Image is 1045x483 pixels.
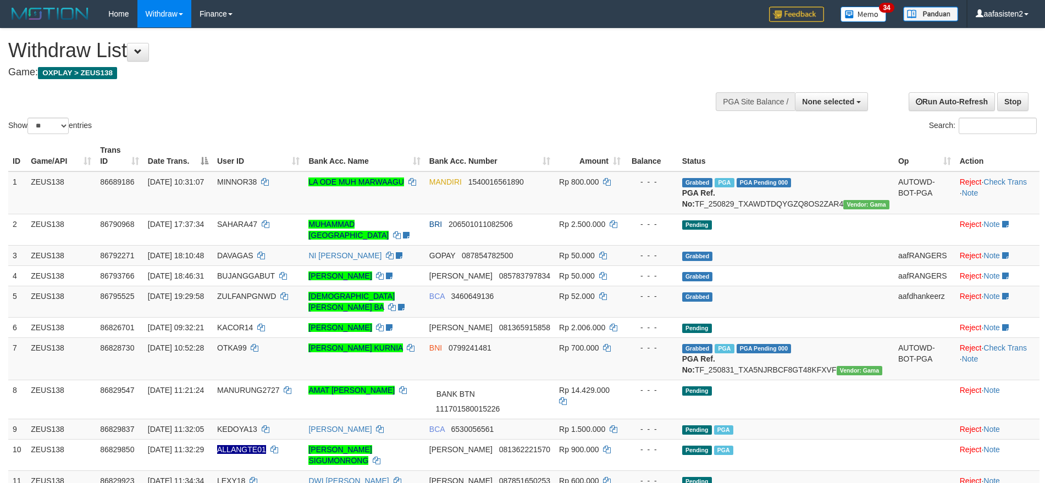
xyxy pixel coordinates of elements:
[100,220,134,229] span: 86790968
[217,386,280,395] span: MANURUNG2727
[468,177,524,186] span: Copy 1540016561890 to clipboard
[8,419,26,439] td: 9
[894,140,955,171] th: Op: activate to sort column ascending
[100,425,134,434] span: 86829837
[559,343,599,352] span: Rp 700.000
[8,286,26,317] td: 5
[100,343,134,352] span: 86828730
[894,171,955,214] td: AUTOWD-BOT-PGA
[148,323,204,332] span: [DATE] 09:32:21
[960,323,982,332] a: Reject
[983,177,1027,186] a: Check Trans
[559,292,595,301] span: Rp 52.000
[960,343,982,352] a: Reject
[100,251,134,260] span: 86792271
[714,446,733,455] span: Marked by aafRornrotha
[983,445,1000,454] a: Note
[682,252,713,261] span: Grabbed
[217,445,266,454] span: Nama rekening ada tanda titik/strip, harap diedit
[929,118,1037,134] label: Search:
[308,386,395,395] a: AMAT [PERSON_NAME]
[429,271,493,280] span: [PERSON_NAME]
[843,200,889,209] span: Vendor URL: https://trx31.1velocity.biz
[682,324,712,333] span: Pending
[26,171,96,214] td: ZEUS138
[27,118,69,134] select: Showentries
[879,3,894,13] span: 34
[26,140,96,171] th: Game/API: activate to sort column ascending
[100,271,134,280] span: 86793766
[217,177,257,186] span: MINNOR38
[451,292,494,301] span: Copy 3460649136 to clipboard
[429,445,493,454] span: [PERSON_NAME]
[629,250,673,261] div: - - -
[629,424,673,435] div: - - -
[143,140,213,171] th: Date Trans.: activate to sort column descending
[429,425,445,434] span: BCA
[678,337,894,380] td: TF_250831_TXA5NJRBCF8GT48KFXVF
[8,317,26,337] td: 6
[217,292,276,301] span: ZULFANPGNWD
[217,220,257,229] span: SAHARA47
[8,337,26,380] td: 7
[955,419,1040,439] td: ·
[682,344,713,353] span: Grabbed
[96,140,143,171] th: Trans ID: activate to sort column ascending
[148,425,204,434] span: [DATE] 11:32:05
[955,171,1040,214] td: · ·
[960,251,982,260] a: Reject
[425,140,555,171] th: Bank Acc. Number: activate to sort column ascending
[960,271,982,280] a: Reject
[217,271,275,280] span: BUJANGGABUT
[436,404,500,413] span: Copy 111701580015226 to clipboard
[308,292,395,312] a: [DEMOGRAPHIC_DATA][PERSON_NAME] BA
[629,219,673,230] div: - - -
[100,445,134,454] span: 86829850
[769,7,824,22] img: Feedback.jpg
[8,214,26,245] td: 2
[308,177,403,186] a: LA ODE MUH MARWAAGU
[26,380,96,419] td: ZEUS138
[629,176,673,187] div: - - -
[308,445,372,465] a: [PERSON_NAME] SIGUMONRONG
[962,188,978,197] a: Note
[559,323,605,332] span: Rp 2.006.000
[983,292,1000,301] a: Note
[955,337,1040,380] td: · ·
[304,140,424,171] th: Bank Acc. Name: activate to sort column ascending
[26,337,96,380] td: ZEUS138
[26,439,96,470] td: ZEUS138
[26,419,96,439] td: ZEUS138
[894,337,955,380] td: AUTOWD-BOT-PGA
[308,343,402,352] a: [PERSON_NAME] KURNIA
[559,425,605,434] span: Rp 1.500.000
[629,291,673,302] div: - - -
[148,177,204,186] span: [DATE] 10:31:07
[559,445,599,454] span: Rp 900.000
[217,425,257,434] span: KEDOYA13
[449,220,513,229] span: Copy 206501011082506 to clipboard
[682,178,713,187] span: Grabbed
[26,317,96,337] td: ZEUS138
[955,380,1040,419] td: ·
[451,425,494,434] span: Copy 6530056561 to clipboard
[26,265,96,286] td: ZEUS138
[960,292,982,301] a: Reject
[308,251,381,260] a: NI [PERSON_NAME]
[148,292,204,301] span: [DATE] 19:29:58
[559,251,595,260] span: Rp 50.000
[955,439,1040,470] td: ·
[716,92,795,111] div: PGA Site Balance /
[8,265,26,286] td: 4
[308,271,372,280] a: [PERSON_NAME]
[983,271,1000,280] a: Note
[148,386,204,395] span: [DATE] 11:21:24
[555,140,625,171] th: Amount: activate to sort column ascending
[682,188,715,208] b: PGA Ref. No:
[8,67,685,78] h4: Game:
[894,265,955,286] td: aafRANGERS
[100,386,134,395] span: 86829547
[682,272,713,281] span: Grabbed
[559,386,610,395] span: Rp 14.429.000
[625,140,678,171] th: Balance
